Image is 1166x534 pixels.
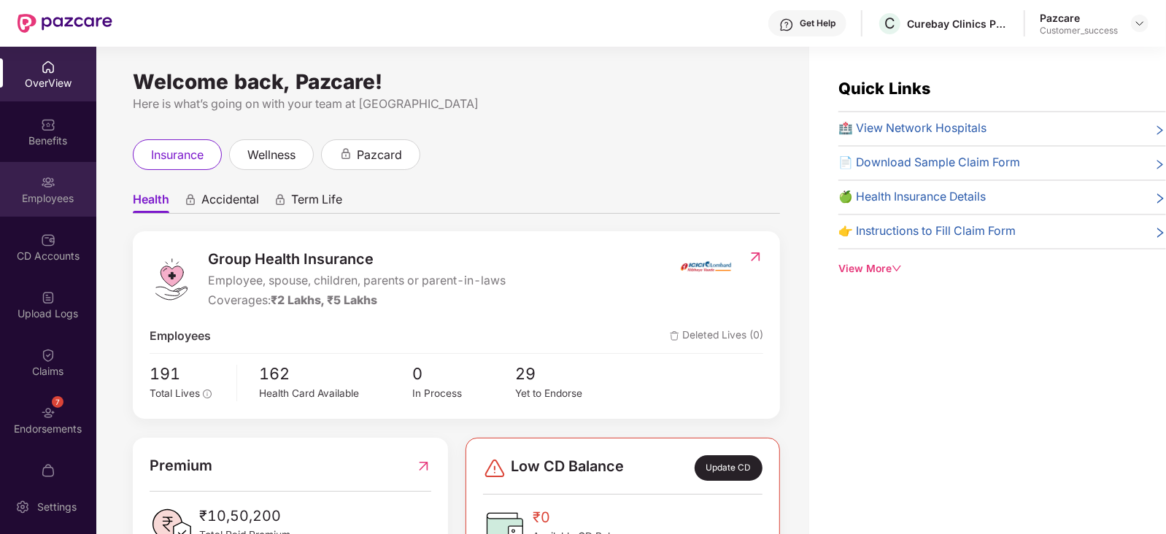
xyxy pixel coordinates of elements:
span: Employee, spouse, children, parents or parent-in-laws [208,272,506,290]
img: logo [150,258,193,301]
span: 📄 Download Sample Claim Form [838,154,1020,172]
img: svg+xml;base64,PHN2ZyBpZD0iU2V0dGluZy0yMHgyMCIgeG1sbnM9Imh0dHA6Ly93d3cudzMub3JnLzIwMDAvc3ZnIiB3aW... [15,500,30,514]
span: right [1154,225,1166,241]
span: pazcard [357,146,402,164]
div: animation [339,147,352,160]
span: insurance [151,146,204,164]
span: 29 [515,361,617,386]
span: wellness [247,146,296,164]
img: svg+xml;base64,PHN2ZyBpZD0iRW1wbG95ZWVzIiB4bWxucz0iaHR0cDovL3d3dy53My5vcmcvMjAwMC9zdmciIHdpZHRoPS... [41,175,55,190]
span: ₹10,50,200 [199,505,290,527]
span: Employees [150,328,211,346]
span: Premium [150,454,212,477]
img: svg+xml;base64,PHN2ZyBpZD0iQ2xhaW0iIHhtbG5zPSJodHRwOi8vd3d3LnczLm9yZy8yMDAwL3N2ZyIgd2lkdGg9IjIwIi... [41,348,55,363]
div: 7 [52,396,63,408]
span: Group Health Insurance [208,248,506,271]
img: New Pazcare Logo [18,14,112,33]
div: Settings [33,500,81,514]
img: deleteIcon [670,331,679,341]
div: Here is what’s going on with your team at [GEOGRAPHIC_DATA] [133,95,780,113]
img: svg+xml;base64,PHN2ZyBpZD0iRGFuZ2VyLTMyeDMyIiB4bWxucz0iaHR0cDovL3d3dy53My5vcmcvMjAwMC9zdmciIHdpZH... [483,457,506,480]
span: info-circle [203,390,212,398]
span: 🏥 View Network Hospitals [838,120,987,138]
span: ₹2 Lakhs, ₹5 Lakhs [271,293,377,307]
img: svg+xml;base64,PHN2ZyBpZD0iSGVscC0zMngzMiIgeG1sbnM9Imh0dHA6Ly93d3cudzMub3JnLzIwMDAvc3ZnIiB3aWR0aD... [779,18,794,32]
span: 191 [150,361,226,386]
span: 👉 Instructions to Fill Claim Form [838,222,1016,241]
span: Low CD Balance [511,455,624,480]
span: Accidental [201,192,259,213]
img: svg+xml;base64,PHN2ZyBpZD0iRW5kb3JzZW1lbnRzIiB4bWxucz0iaHR0cDovL3d3dy53My5vcmcvMjAwMC9zdmciIHdpZH... [41,406,55,420]
span: right [1154,191,1166,206]
img: svg+xml;base64,PHN2ZyBpZD0iTXlfT3JkZXJzIiBkYXRhLW5hbWU9Ik15IE9yZGVycyIgeG1sbnM9Imh0dHA6Ly93d3cudz... [41,463,55,478]
div: Yet to Endorse [515,386,617,402]
img: RedirectIcon [748,249,763,264]
img: svg+xml;base64,PHN2ZyBpZD0iRHJvcGRvd24tMzJ4MzIiIHhtbG5zPSJodHRwOi8vd3d3LnczLm9yZy8yMDAwL3N2ZyIgd2... [1134,18,1146,29]
div: Customer_success [1040,25,1118,36]
div: Pazcare [1040,11,1118,25]
span: right [1154,123,1166,138]
span: Term Life [291,192,342,213]
div: Curebay Clinics Private Limited [907,17,1009,31]
img: svg+xml;base64,PHN2ZyBpZD0iQ0RfQWNjb3VudHMiIGRhdGEtbmFtZT0iQ0QgQWNjb3VudHMiIHhtbG5zPSJodHRwOi8vd3... [41,233,55,247]
img: RedirectIcon [416,454,431,477]
span: ₹0 [533,506,633,529]
span: 0 [413,361,515,386]
span: down [892,263,902,274]
img: svg+xml;base64,PHN2ZyBpZD0iVXBsb2FkX0xvZ3MiIGRhdGEtbmFtZT0iVXBsb2FkIExvZ3MiIHhtbG5zPSJodHRwOi8vd3... [41,290,55,305]
img: svg+xml;base64,PHN2ZyBpZD0iQmVuZWZpdHMiIHhtbG5zPSJodHRwOi8vd3d3LnczLm9yZy8yMDAwL3N2ZyIgd2lkdGg9Ij... [41,117,55,132]
span: 🍏 Health Insurance Details [838,188,986,206]
span: Health [133,192,169,213]
div: Get Help [800,18,835,29]
div: animation [184,193,197,206]
div: Update CD [695,455,762,480]
img: svg+xml;base64,PHN2ZyBpZD0iSG9tZSIgeG1sbnM9Imh0dHA6Ly93d3cudzMub3JnLzIwMDAvc3ZnIiB3aWR0aD0iMjAiIG... [41,60,55,74]
img: insurerIcon [679,248,733,285]
span: 162 [259,361,412,386]
div: In Process [413,386,515,402]
span: Quick Links [838,79,930,98]
div: animation [274,193,287,206]
div: View More [838,261,1166,277]
div: Health Card Available [259,386,412,402]
span: right [1154,157,1166,172]
span: C [884,15,895,32]
span: Deleted Lives (0) [670,328,763,346]
div: Coverages: [208,292,506,310]
span: Total Lives [150,387,200,399]
div: Welcome back, Pazcare! [133,76,780,88]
